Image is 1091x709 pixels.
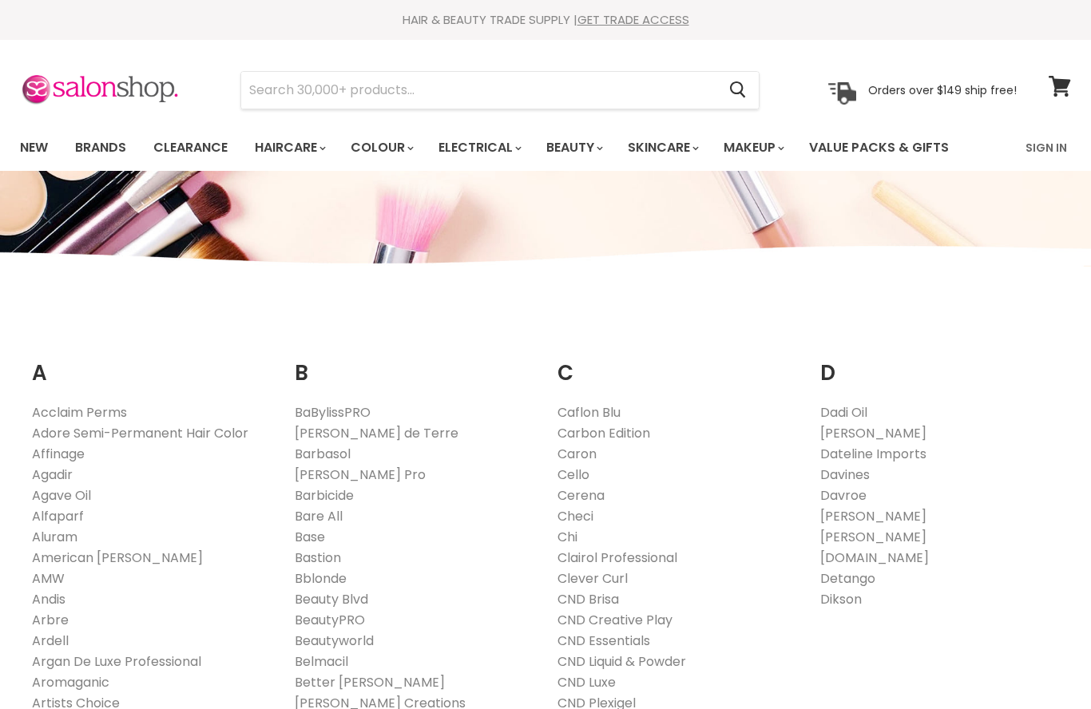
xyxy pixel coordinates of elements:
a: Belmacil [295,652,348,671]
a: New [8,131,60,164]
a: Clairol Professional [557,549,677,567]
a: Colour [339,131,423,164]
a: Argan De Luxe Professional [32,652,201,671]
a: Clearance [141,131,240,164]
a: [PERSON_NAME] [820,507,926,525]
a: Carbon Edition [557,424,650,442]
a: Adore Semi-Permanent Hair Color [32,424,248,442]
h2: B [295,336,534,390]
a: Aromaganic [32,673,109,691]
a: Caron [557,445,597,463]
a: Value Packs & Gifts [797,131,961,164]
a: CND Luxe [557,673,616,691]
a: Dikson [820,590,862,608]
a: Dadi Oil [820,403,867,422]
a: American [PERSON_NAME] [32,549,203,567]
a: Detango [820,569,875,588]
a: Agadir [32,465,73,484]
a: Affinage [32,445,85,463]
a: AMW [32,569,65,588]
a: Skincare [616,131,708,164]
a: Agave Oil [32,486,91,505]
a: Sign In [1016,131,1077,164]
a: Cello [557,465,589,484]
a: CND Creative Play [557,611,672,629]
a: Brands [63,131,138,164]
a: Better [PERSON_NAME] [295,673,445,691]
a: Bare All [295,507,343,525]
a: Dateline Imports [820,445,926,463]
a: Electrical [426,131,531,164]
a: BaBylissPRO [295,403,371,422]
ul: Main menu [8,125,989,171]
a: Davines [820,465,870,484]
a: [PERSON_NAME] Pro [295,465,426,484]
a: Makeup [712,131,794,164]
a: CND Brisa [557,590,619,608]
a: GET TRADE ACCESS [577,11,689,28]
a: Acclaim Perms [32,403,127,422]
h2: C [557,336,796,390]
a: [PERSON_NAME] [820,528,926,546]
a: Davroe [820,486,867,505]
a: [PERSON_NAME] de Terre [295,424,458,442]
a: Andis [32,590,65,608]
a: Checi [557,507,593,525]
form: Product [240,71,760,109]
button: Search [716,72,759,109]
a: CND Essentials [557,632,650,650]
p: Orders over $149 ship free! [868,82,1017,97]
a: Arbre [32,611,69,629]
a: Aluram [32,528,77,546]
input: Search [241,72,716,109]
a: Barbasol [295,445,351,463]
a: Alfaparf [32,507,84,525]
a: [PERSON_NAME] [820,424,926,442]
a: Beauty Blvd [295,590,368,608]
a: Cerena [557,486,605,505]
a: Chi [557,528,577,546]
h2: A [32,336,271,390]
a: Clever Curl [557,569,628,588]
a: Barbicide [295,486,354,505]
a: Ardell [32,632,69,650]
a: BeautyPRO [295,611,365,629]
a: Base [295,528,325,546]
a: Haircare [243,131,335,164]
a: CND Liquid & Powder [557,652,686,671]
a: Caflon Blu [557,403,621,422]
a: Bastion [295,549,341,567]
a: Beauty [534,131,613,164]
a: Bblonde [295,569,347,588]
a: [DOMAIN_NAME] [820,549,929,567]
a: Beautyworld [295,632,374,650]
h2: D [820,336,1059,390]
